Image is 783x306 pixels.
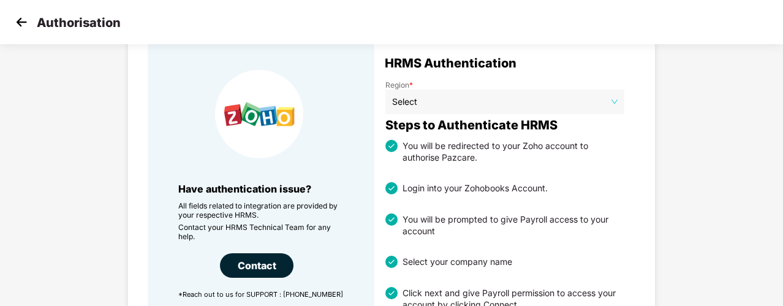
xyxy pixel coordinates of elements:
img: svg+xml;base64,PHN2ZyB4bWxucz0iaHR0cDovL3d3dy53My5vcmcvMjAwMC9zdmciIHdpZHRoPSIzMCIgaGVpZ2h0PSIzMC... [12,13,31,31]
span: HRMS Authentication [385,58,516,68]
img: svg+xml;base64,PHN2ZyBpZD0iU3RhdHVzX3RpY2tlZCIgeG1sbnM9Imh0dHA6Ly93d3cudzMub3JnLzIwMDAvc3ZnIiB3aW... [385,140,398,152]
p: Contact your HRMS Technical Team for any help. [178,223,344,241]
span: Steps to Authenticate HRMS [385,120,558,130]
img: HRMS Company Icon [215,70,303,158]
img: svg+xml;base64,PHN2ZyBpZD0iU3RhdHVzX3RpY2tlZCIgeG1sbnM9Imh0dHA6Ly93d3cudzMub3JnLzIwMDAvc3ZnIiB3aW... [385,213,398,226]
p: Authorisation [37,15,121,30]
div: Login into your Zohobooks Account. [398,182,548,194]
div: Contact [220,253,293,278]
div: You will be prompted to give Payroll access to your account [398,213,624,237]
img: svg+xml;base64,PHN2ZyBpZD0iU3RhdHVzX3RpY2tlZCIgeG1sbnM9Imh0dHA6Ly93d3cudzMub3JnLzIwMDAvc3ZnIiB3aW... [385,182,398,194]
span: Have authentication issue? [178,183,311,195]
img: svg+xml;base64,PHN2ZyBpZD0iU3RhdHVzX3RpY2tlZCIgeG1sbnM9Imh0dHA6Ly93d3cudzMub3JnLzIwMDAvc3ZnIiB3aW... [385,287,398,299]
img: svg+xml;base64,PHN2ZyBpZD0iU3RhdHVzX3RpY2tlZCIgeG1sbnM9Imh0dHA6Ly93d3cudzMub3JnLzIwMDAvc3ZnIiB3aW... [385,256,398,268]
p: *Reach out to us for SUPPORT : [PHONE_NUMBER] [178,290,344,299]
p: All fields related to integration are provided by your respective HRMS. [178,201,344,220]
div: Select your company name [398,256,512,268]
div: You will be redirected to your Zoho account to authorise Pazcare. [398,140,624,163]
span: Select [392,93,618,111]
label: Region [385,80,624,90]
